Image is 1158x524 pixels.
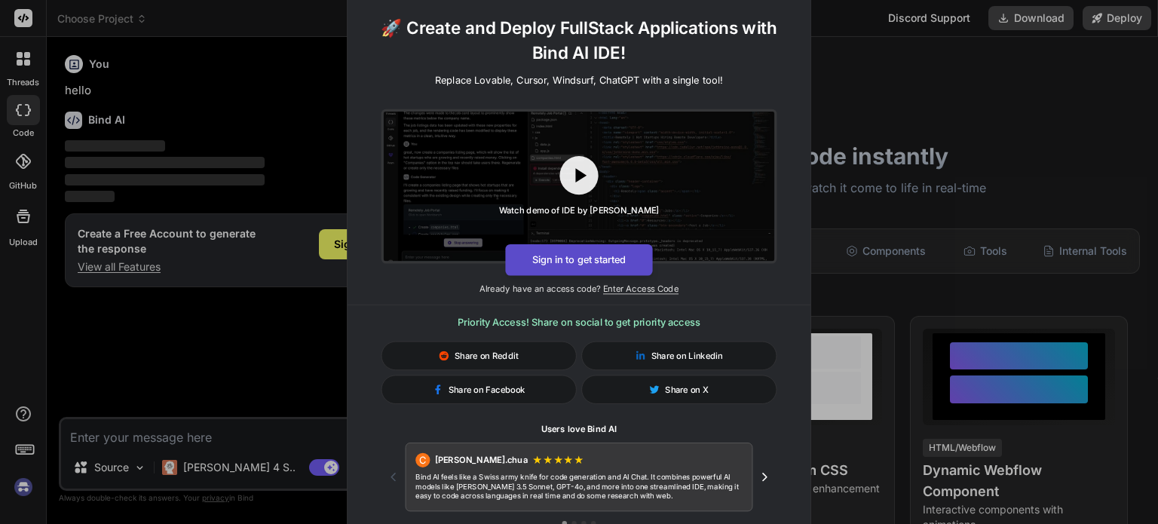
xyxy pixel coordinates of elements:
[435,73,723,87] p: Replace Lovable, Cursor, Windsurf, ChatGPT with a single tool!
[449,384,525,396] span: Share on Facebook
[505,244,652,276] button: Sign in to get started
[651,350,723,362] span: Share on Linkedin
[381,315,777,329] h3: Priority Access! Share on social to get priority access
[543,453,553,467] span: ★
[665,384,709,396] span: Share on X
[381,465,406,489] button: Previous testimonial
[435,454,528,466] span: [PERSON_NAME].chua
[574,453,584,467] span: ★
[499,204,660,216] div: Watch demo of IDE by [PERSON_NAME]
[563,453,574,467] span: ★
[532,453,543,467] span: ★
[381,424,777,436] h1: Users love Bind AI
[366,15,791,66] h1: 🚀 Create and Deploy FullStack Applications with Bind AI IDE!
[415,453,430,467] div: C
[752,465,777,489] button: Next testimonial
[415,472,743,501] p: Bind AI feels like a Swiss army knife for code generation and AI Chat. It combines powerful AI mo...
[348,283,810,295] p: Already have an access code?
[553,453,564,467] span: ★
[455,350,519,362] span: Share on Reddit
[603,283,679,294] span: Enter Access Code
